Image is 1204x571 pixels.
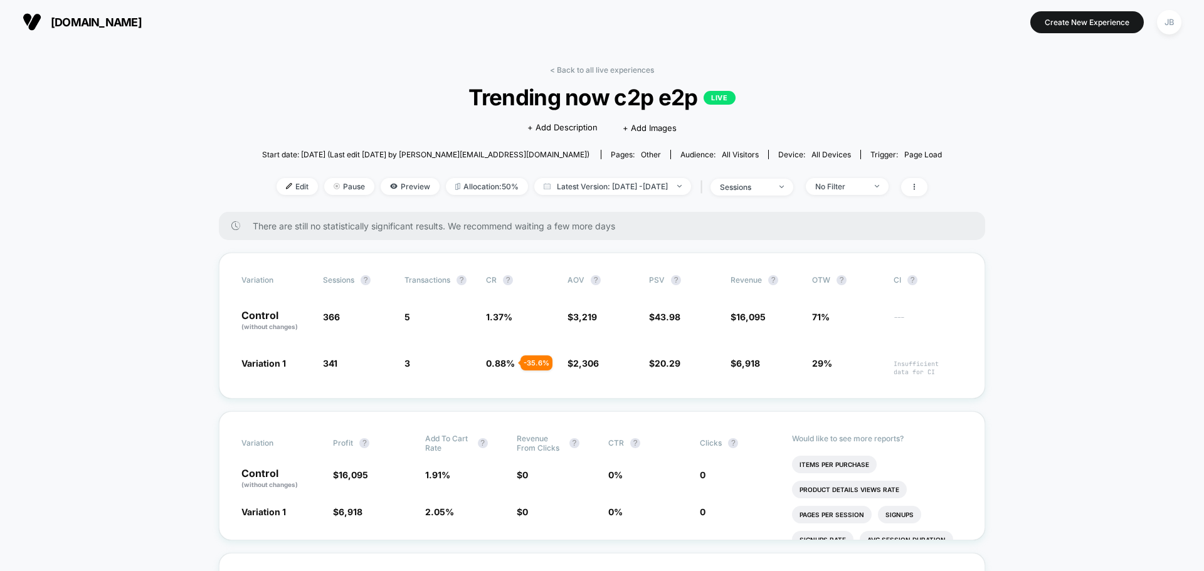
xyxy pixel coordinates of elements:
[241,323,298,330] span: (without changes)
[736,358,760,369] span: 6,918
[649,358,680,369] span: $
[573,312,597,322] span: 3,219
[478,438,488,448] button: ?
[277,178,318,195] span: Edit
[608,506,623,517] span: 0 %
[611,150,661,159] div: Pages:
[792,506,872,523] li: Pages Per Session
[324,178,374,195] span: Pause
[623,123,677,133] span: + Add Images
[425,506,454,517] span: 2.05 %
[517,506,528,517] span: $
[334,183,340,189] img: end
[241,275,310,285] span: Variation
[700,438,722,448] span: Clicks
[815,182,865,191] div: No Filter
[649,275,665,285] span: PSV
[894,313,963,332] span: ---
[517,469,528,480] span: $
[286,183,292,189] img: edit
[568,312,597,322] span: $
[404,358,410,369] span: 3
[792,481,907,498] li: Product Details Views Rate
[425,469,450,480] span: 1.91 %
[323,312,340,322] span: 366
[731,275,762,285] span: Revenue
[680,150,759,159] div: Audience:
[655,312,680,322] span: 43.98
[573,358,599,369] span: 2,306
[503,275,513,285] button: ?
[262,150,589,159] span: Start date: [DATE] (Last edit [DATE] by [PERSON_NAME][EMAIL_ADDRESS][DOMAIN_NAME])
[486,312,512,322] span: 1.37 %
[728,438,738,448] button: ?
[731,312,766,322] span: $
[591,275,601,285] button: ?
[51,16,142,29] span: [DOMAIN_NAME]
[241,468,320,490] p: Control
[870,150,942,159] div: Trigger:
[860,531,953,548] li: Avg Session Duration
[359,438,369,448] button: ?
[792,456,877,473] li: Items Per Purchase
[878,506,921,523] li: Signups
[520,355,552,370] div: - 35.6 %
[241,310,310,332] p: Control
[792,434,963,443] p: Would like to see more reports?
[517,434,563,453] span: Revenue From Clicks
[241,506,286,517] span: Variation 1
[323,358,337,369] span: 341
[446,178,528,195] span: Allocation: 50%
[671,275,681,285] button: ?
[568,358,599,369] span: $
[812,358,832,369] span: 29%
[894,360,963,376] span: Insufficient data for CI
[323,275,354,285] span: Sessions
[649,312,680,322] span: $
[1030,11,1144,33] button: Create New Experience
[811,150,851,159] span: all devices
[608,469,623,480] span: 0 %
[333,506,362,517] span: $
[404,312,410,322] span: 5
[455,183,460,190] img: rebalance
[550,65,654,75] a: < Back to all live experiences
[779,186,784,188] img: end
[641,150,661,159] span: other
[904,150,942,159] span: Page Load
[23,13,41,31] img: Visually logo
[241,481,298,488] span: (without changes)
[608,438,624,448] span: CTR
[700,469,705,480] span: 0
[457,275,467,285] button: ?
[522,469,528,480] span: 0
[722,150,759,159] span: All Visitors
[569,438,579,448] button: ?
[253,221,960,231] span: There are still no statistically significant results. We recommend waiting a few more days
[381,178,440,195] span: Preview
[486,358,515,369] span: 0.88 %
[768,150,860,159] span: Device:
[1153,9,1185,35] button: JB
[875,185,879,187] img: end
[731,358,760,369] span: $
[241,358,286,369] span: Variation 1
[486,275,497,285] span: CR
[655,358,680,369] span: 20.29
[339,506,362,517] span: 6,918
[333,438,353,448] span: Profit
[697,178,710,196] span: |
[339,469,368,480] span: 16,095
[361,275,371,285] button: ?
[907,275,917,285] button: ?
[700,506,705,517] span: 0
[522,506,528,517] span: 0
[792,531,853,548] li: Signups Rate
[544,183,551,189] img: calendar
[812,275,881,285] span: OTW
[736,312,766,322] span: 16,095
[404,275,450,285] span: Transactions
[894,275,963,285] span: CI
[837,275,847,285] button: ?
[333,469,368,480] span: $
